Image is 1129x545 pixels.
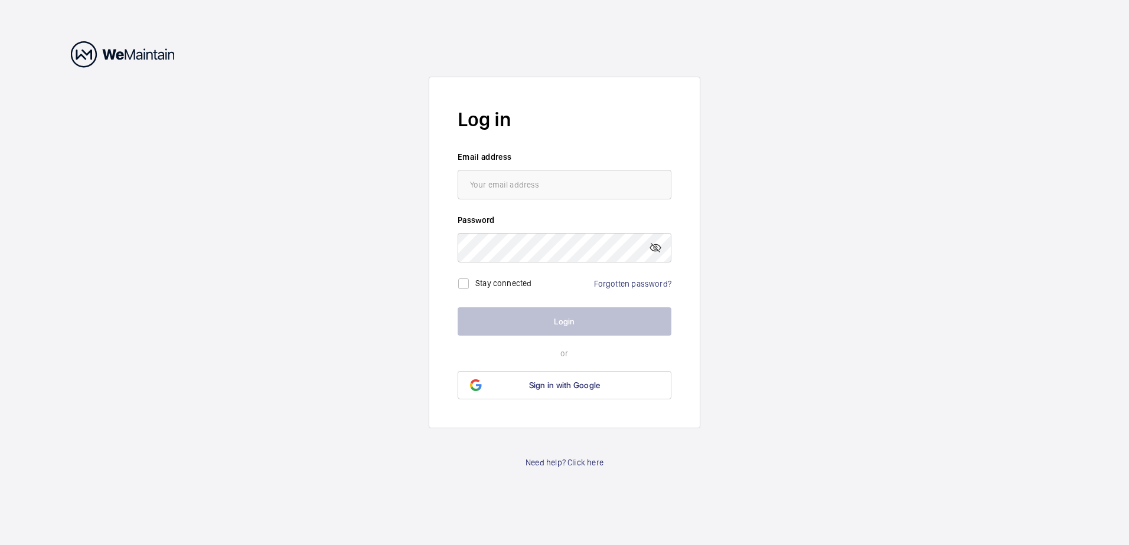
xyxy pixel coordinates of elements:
[458,151,671,163] label: Email address
[594,279,671,288] a: Forgotten password?
[475,278,532,288] label: Stay connected
[526,457,603,468] a: Need help? Click here
[458,170,671,199] input: Your email address
[458,347,671,359] p: or
[458,214,671,226] label: Password
[529,380,601,390] span: Sign in with Google
[458,307,671,336] button: Login
[458,106,671,133] h2: Log in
